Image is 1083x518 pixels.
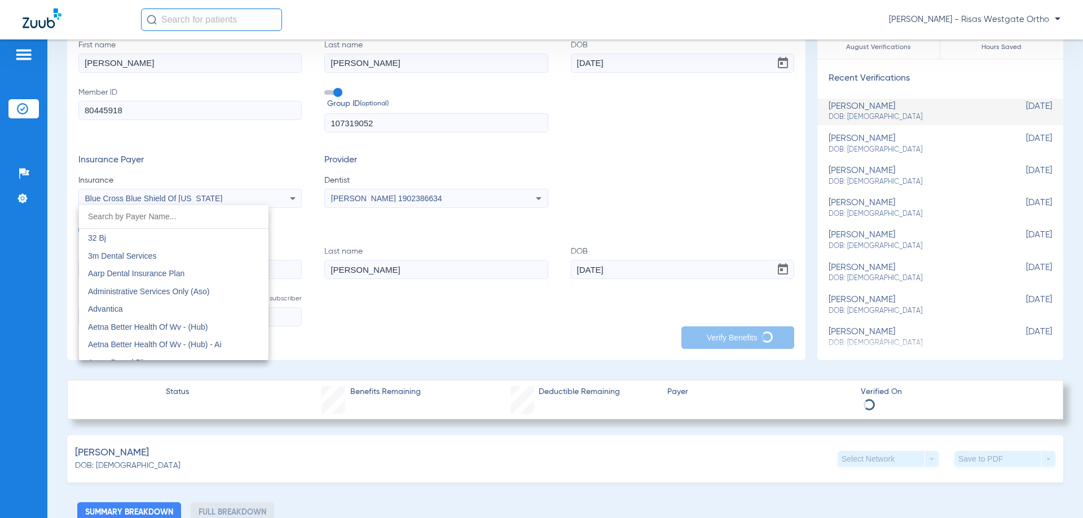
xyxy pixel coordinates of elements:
[88,233,106,242] span: 32 Bj
[88,287,210,296] span: Administrative Services Only (Aso)
[1027,464,1083,518] iframe: Chat Widget
[88,340,222,349] span: Aetna Better Health Of Wv - (Hub) - Ai
[88,322,208,331] span: Aetna Better Health Of Wv - (Hub)
[88,304,122,313] span: Advantica
[88,358,156,367] span: Aetna Dental Plans
[88,251,156,260] span: 3m Dental Services
[88,269,184,278] span: Aarp Dental Insurance Plan
[79,205,268,228] input: dropdown search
